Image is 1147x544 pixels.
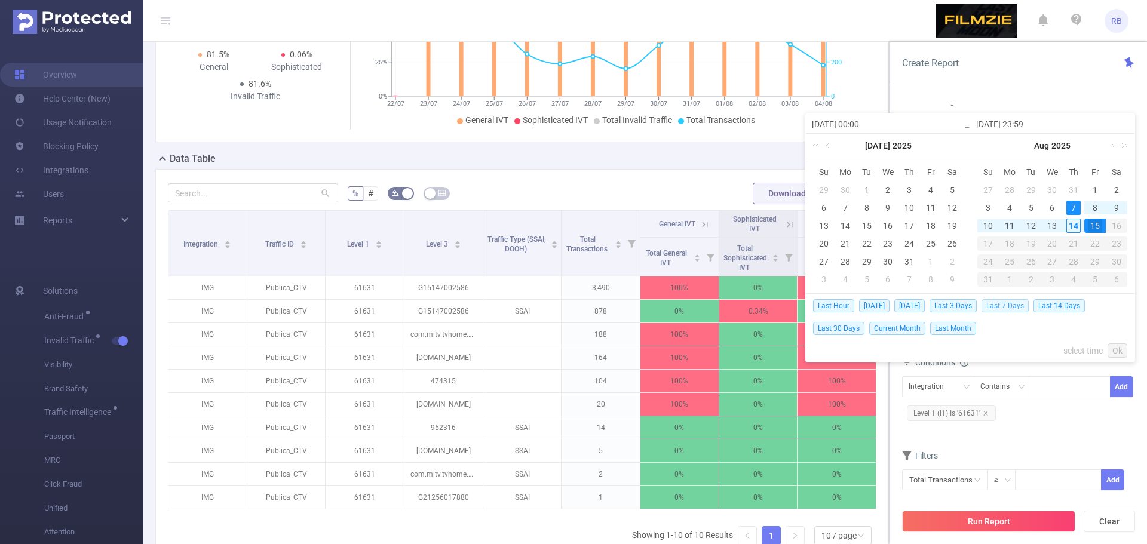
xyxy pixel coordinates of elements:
i: icon: down [857,532,864,540]
td: September 2, 2025 [1020,271,1042,288]
td: July 11, 2025 [920,199,941,217]
tspan: 200 [831,59,842,66]
input: Search... [168,183,338,202]
a: Help Center (New) [14,87,111,110]
span: Traffic Intelligence [44,408,115,416]
td: August 3, 2025 [977,199,999,217]
td: July 27, 2025 [977,181,999,199]
td: July 18, 2025 [920,217,941,235]
i: icon: down [963,383,970,392]
span: General IVT [465,115,508,125]
td: August 7, 2025 [1063,199,1084,217]
span: Th [1063,167,1084,177]
i: Filter menu [623,211,640,276]
span: Tu [1020,167,1042,177]
td: July 5, 2025 [941,181,963,199]
div: ≥ [994,470,1007,490]
a: [DATE] [864,134,891,158]
span: Sa [1106,167,1127,177]
div: 30 [1045,183,1059,197]
div: 7 [902,272,916,287]
td: August 24, 2025 [977,253,999,271]
input: End date [976,117,1128,131]
div: 23 [1106,236,1127,251]
div: 9 [945,272,959,287]
span: Th [898,167,920,177]
div: Sort [375,239,382,246]
td: August 4, 2025 [999,199,1020,217]
td: July 8, 2025 [856,199,878,217]
td: August 5, 2025 [856,271,878,288]
span: Create Report [902,57,959,69]
div: 14 [1066,219,1081,233]
div: 17 [977,236,999,251]
div: 21 [838,236,852,251]
td: August 28, 2025 [1063,253,1084,271]
div: 28 [1002,183,1017,197]
th: Thu [898,163,920,181]
tspan: 29/07 [617,100,634,107]
span: Invalid Traffic [44,336,98,345]
td: August 18, 2025 [999,235,1020,253]
div: 5 [860,272,874,287]
a: Aug [1033,134,1050,158]
div: 10 [981,219,995,233]
div: 3 [981,201,995,215]
img: Protected Media [13,10,131,34]
span: Unified [44,496,143,520]
a: 2025 [1050,134,1072,158]
div: 10 [902,201,916,215]
td: August 21, 2025 [1063,235,1084,253]
div: 27 [817,254,831,269]
td: July 15, 2025 [856,217,878,235]
td: July 27, 2025 [813,253,835,271]
td: August 4, 2025 [835,271,856,288]
td: September 6, 2025 [1106,271,1127,288]
td: August 19, 2025 [1020,235,1042,253]
h2: Data Table [170,152,216,166]
div: 6 [817,201,831,215]
td: July 9, 2025 [878,199,899,217]
th: Mon [835,163,856,181]
a: Usage Notification [14,110,112,134]
td: July 1, 2025 [856,181,878,199]
i: icon: table [438,189,446,196]
td: August 13, 2025 [1042,217,1063,235]
div: 28 [838,254,852,269]
td: August 2, 2025 [941,253,963,271]
div: Contains [980,377,1018,397]
i: icon: caret-up [225,239,231,242]
th: Wed [1042,163,1063,181]
span: 81.6% [249,79,271,88]
td: August 10, 2025 [977,217,999,235]
span: MRC [44,448,143,472]
i: icon: caret-down [615,244,622,247]
a: Ok [1108,343,1127,358]
td: August 9, 2025 [1106,199,1127,217]
span: Mo [835,167,856,177]
div: 11 [1002,219,1017,233]
div: Sort [224,239,231,246]
td: August 29, 2025 [1084,253,1106,271]
div: 6 [1045,201,1059,215]
a: Reports [43,208,72,232]
div: 2 [945,254,959,269]
div: 13 [817,219,831,233]
span: Sophisticated IVT [523,115,588,125]
a: Overview [14,63,77,87]
td: August 26, 2025 [1020,253,1042,271]
td: August 6, 2025 [878,271,899,288]
td: July 25, 2025 [920,235,941,253]
span: Total Transactions [566,235,609,253]
span: Brand Safety [44,377,143,401]
span: Sophisticated IVT [733,215,777,233]
td: September 1, 2025 [999,271,1020,288]
div: 29 [817,183,831,197]
div: Sort [694,253,701,260]
td: August 7, 2025 [898,271,920,288]
span: Level 3 [426,240,450,248]
span: Total General IVT [646,249,687,267]
div: 8 [1088,201,1102,215]
td: August 2, 2025 [1106,181,1127,199]
div: 5 [945,183,959,197]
